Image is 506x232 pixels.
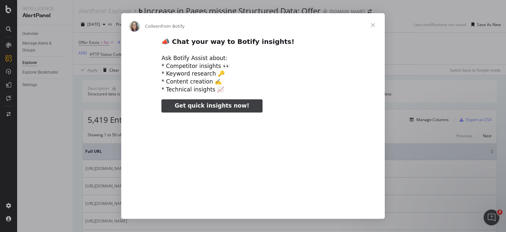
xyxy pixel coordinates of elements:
a: Get quick insights now! [161,99,262,113]
span: Close [361,13,385,37]
span: Get quick insights now! [175,102,249,109]
h2: 📣 Chat your way to Botify insights! [161,37,345,50]
img: Profile image for Colleen [129,21,140,32]
span: Colleen [145,24,161,29]
div: Ask Botify Assist about: * Competitor insights 👀 * Keyword research 🔑 * Content creation ✍️ * Tec... [161,54,345,94]
span: from Botify [161,24,185,29]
